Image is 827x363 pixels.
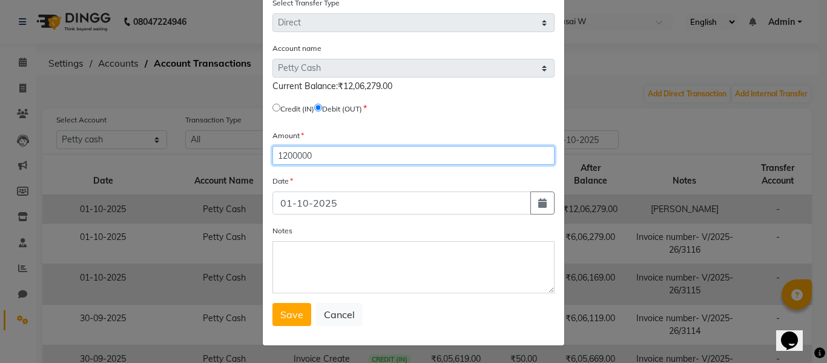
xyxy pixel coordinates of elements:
[272,225,292,236] label: Notes
[272,130,304,141] label: Amount
[272,303,311,326] button: Save
[776,315,815,351] iframe: chat widget
[272,176,293,187] label: Date
[280,104,314,115] label: Credit (IN)
[316,303,363,326] button: Cancel
[280,308,303,321] span: Save
[322,104,362,115] label: Debit (OUT)
[272,43,321,54] label: Account name
[272,81,392,92] span: Current Balance:₹12,06,279.00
